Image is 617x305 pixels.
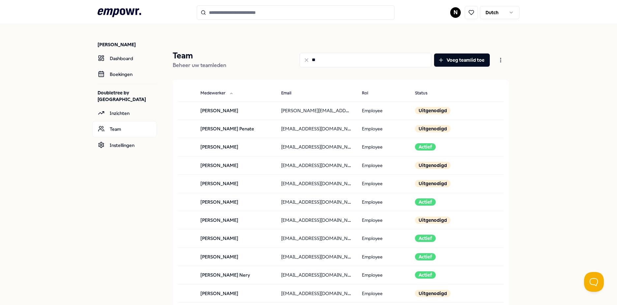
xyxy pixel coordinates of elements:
td: [PERSON_NAME] [195,138,276,156]
button: Status [410,87,441,100]
button: Voeg teamlid toe [434,53,490,67]
a: Instellingen [92,137,157,153]
td: Employee [357,284,410,302]
div: Actief [415,253,436,260]
td: Employee [357,156,410,174]
td: Employee [357,266,410,284]
a: Dashboard [92,51,157,66]
button: Email [276,87,305,100]
td: [EMAIL_ADDRESS][DOMAIN_NAME] [276,138,357,156]
td: [EMAIL_ADDRESS][DOMAIN_NAME] [276,119,357,138]
input: Search for products, categories or subcategories [197,5,395,20]
td: [PERSON_NAME] [195,211,276,229]
span: Beheer uw teamleden [173,62,226,68]
div: Uitgenodigd [415,217,451,224]
td: [EMAIL_ADDRESS][DOMAIN_NAME] [276,175,357,193]
td: [EMAIL_ADDRESS][DOMAIN_NAME] [276,156,357,174]
td: [PERSON_NAME] [195,175,276,193]
a: Inzichten [92,105,157,121]
button: Medewerker [195,87,239,100]
button: N [450,7,461,18]
button: Rol [357,87,381,100]
td: Employee [357,119,410,138]
td: [PERSON_NAME] [195,284,276,302]
td: [PERSON_NAME] [195,193,276,211]
div: Actief [415,143,436,151]
a: Boekingen [92,66,157,82]
p: Team [173,51,226,61]
div: Actief [415,198,436,206]
td: [PERSON_NAME] [195,156,276,174]
div: Uitgenodigd [415,162,451,169]
td: Employee [357,101,410,119]
td: Employee [357,211,410,229]
div: Uitgenodigd [415,107,451,114]
td: Employee [357,175,410,193]
td: [PERSON_NAME] [195,101,276,119]
td: [PERSON_NAME] Nery [195,266,276,284]
td: [EMAIL_ADDRESS][DOMAIN_NAME] [276,284,357,302]
a: Team [92,121,157,137]
td: [EMAIL_ADDRESS][DOMAIN_NAME] [276,211,357,229]
td: Employee [357,229,410,248]
td: [PERSON_NAME] [195,248,276,266]
p: Doubletree by [GEOGRAPHIC_DATA] [98,89,157,103]
td: Employee [357,138,410,156]
button: Open menu [492,53,509,67]
td: [PERSON_NAME] Penate [195,119,276,138]
div: Uitgenodigd [415,290,451,297]
td: [EMAIL_ADDRESS][DOMAIN_NAME] [276,266,357,284]
td: Employee [357,193,410,211]
td: [PERSON_NAME][EMAIL_ADDRESS][DOMAIN_NAME] [276,101,357,119]
td: [EMAIL_ADDRESS][DOMAIN_NAME] [276,193,357,211]
td: Employee [357,248,410,266]
td: [EMAIL_ADDRESS][DOMAIN_NAME] [276,248,357,266]
div: Actief [415,235,436,242]
div: Uitgenodigd [415,125,451,132]
td: [PERSON_NAME] [195,229,276,248]
div: Uitgenodigd [415,180,451,187]
p: [PERSON_NAME] [98,41,157,48]
iframe: Help Scout Beacon - Open [584,272,604,292]
td: [EMAIL_ADDRESS][DOMAIN_NAME] [276,229,357,248]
